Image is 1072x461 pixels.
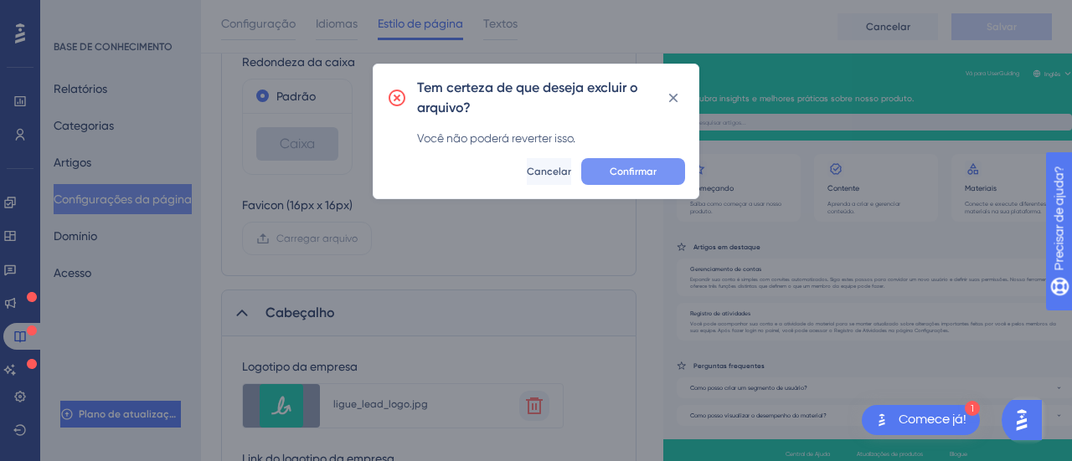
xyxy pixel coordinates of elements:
iframe: Iniciador do Assistente de IA do UserGuiding [1002,395,1052,445]
div: Abra a lista de verificação Comece!, módulos restantes: 1 [862,405,980,435]
font: Tem certeza de que deseja excluir o arquivo? [417,79,638,115]
font: Cancelar [527,166,571,177]
font: Precisar de ajuda? [39,8,144,20]
img: imagem-do-lançador-texto-alternativo [872,410,892,430]
font: Você não poderá reverter isso. [417,131,575,145]
font: 1 [970,404,975,413]
font: Comece já! [899,412,966,426]
font: Confirmar [610,166,657,177]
